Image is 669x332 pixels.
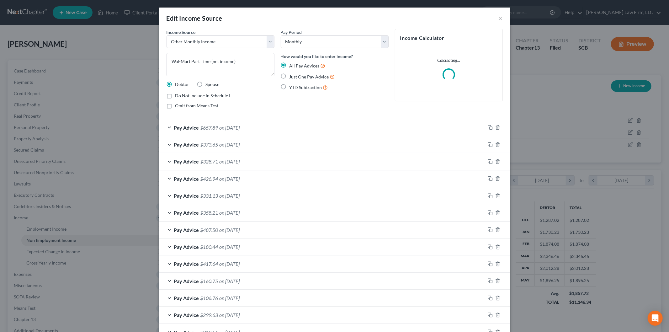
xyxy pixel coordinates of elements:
label: Pay Period [281,29,302,35]
span: on [DATE] [220,142,240,147]
span: Debtor [175,82,189,87]
span: on [DATE] [220,158,240,164]
span: $426.94 [200,176,218,182]
span: Pay Advice [174,227,199,233]
label: How would you like to enter income? [281,53,353,60]
span: $487.50 [200,227,218,233]
span: $180.44 [200,244,218,250]
span: on [DATE] [220,210,240,216]
span: Pay Advice [174,210,199,216]
span: $358.21 [200,210,218,216]
span: $373.65 [200,142,218,147]
span: Pay Advice [174,158,199,164]
span: Pay Advice [174,142,199,147]
span: Pay Advice [174,295,199,301]
span: $106.76 [200,295,218,301]
span: Pay Advice [174,312,199,318]
div: Open Intercom Messenger [648,311,663,326]
span: $657.89 [200,125,218,131]
span: Pay Advice [174,244,199,250]
span: Pay Advice [174,261,199,267]
span: on [DATE] [220,125,240,131]
span: Income Source [167,29,196,35]
span: Just One Pay Advice [289,74,329,79]
div: Edit Income Source [167,14,222,23]
span: $331.13 [200,193,218,199]
span: Omit from Means Test [175,103,219,108]
span: on [DATE] [220,312,240,318]
span: Pay Advice [174,193,199,199]
span: YTD Subtraction [289,85,322,90]
span: $160.75 [200,278,218,284]
span: on [DATE] [220,193,240,199]
span: All Pay Advices [289,63,320,68]
span: on [DATE] [220,278,240,284]
button: × [498,14,503,22]
span: on [DATE] [220,244,240,250]
h5: Income Calculator [400,34,497,42]
span: $299.63 [200,312,218,318]
span: on [DATE] [220,176,240,182]
span: $417.64 [200,261,218,267]
span: on [DATE] [220,295,240,301]
span: on [DATE] [220,261,240,267]
span: Pay Advice [174,176,199,182]
span: Pay Advice [174,278,199,284]
span: $328.71 [200,158,218,164]
span: Pay Advice [174,125,199,131]
span: on [DATE] [220,227,240,233]
span: Spouse [206,82,220,87]
span: Do Not Include in Schedule I [175,93,231,98]
p: Calculating... [400,57,497,63]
